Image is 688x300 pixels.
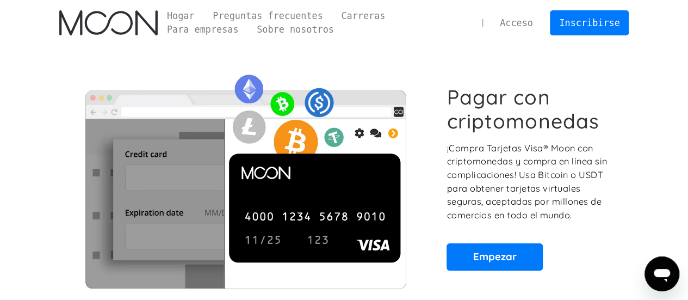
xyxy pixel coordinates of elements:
a: Carreras [332,9,394,23]
a: Hogar [158,9,203,23]
font: Para empresas [167,24,239,35]
img: Las tarjetas Moon te permiten gastar tus criptomonedas en cualquier lugar donde se acepte Visa. [59,67,432,288]
a: Para empresas [158,23,247,36]
font: Empezar [473,250,517,263]
font: Sobre nosotros [257,24,334,35]
a: Preguntas frecuentes [203,9,332,23]
a: Empezar [447,243,543,271]
font: Hogar [167,10,195,21]
a: hogar [59,10,158,35]
font: Carreras [341,10,385,21]
font: Acceso [500,17,533,28]
font: ¡Compra Tarjetas Visa® Moon con criptomonedas y compra en línea sin complicaciones! Usa Bitcoin o... [447,143,607,221]
font: Preguntas frecuentes [213,10,323,21]
font: Pagar con criptomonedas [447,84,599,134]
img: Logotipo de la luna [59,10,158,35]
a: Inscribirse [550,10,629,35]
font: Inscribirse [559,17,619,28]
a: Acceso [491,11,542,35]
a: Sobre nosotros [247,23,343,36]
iframe: Botón para iniciar la ventana de mensajería [644,256,679,291]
